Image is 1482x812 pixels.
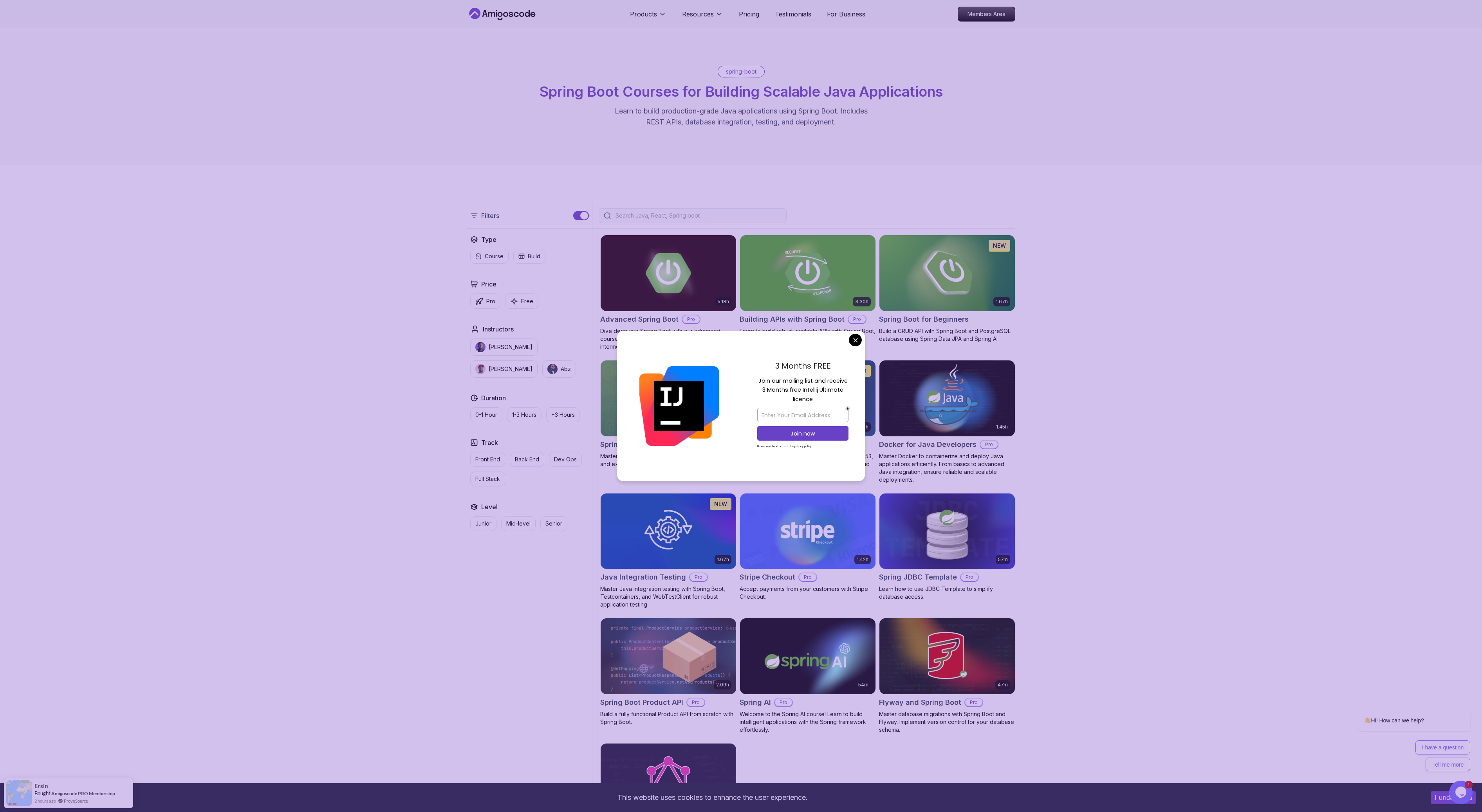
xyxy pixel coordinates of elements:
[6,789,1419,806] div: This website uses cookies to enhance the user experience.
[481,502,498,511] h2: Level
[64,798,88,804] a: ProveSource
[879,235,1015,311] img: Spring Boot for Beginners card
[547,364,558,374] img: instructor img
[600,572,686,583] h2: Java Integration Testing
[561,365,571,373] p: Abz
[879,618,1015,734] a: Flyway and Spring Boot card47mFlyway and Spring BootProMaster database migrations with Spring Boo...
[739,9,759,19] a: Pricing
[714,500,727,508] p: NEW
[879,493,1015,569] img: Spring JDBC Template card
[6,780,32,806] img: provesource social proof notification image
[740,618,875,694] img: Spring AI card
[958,7,1015,21] p: Members Area
[775,9,811,19] a: Testimonials
[600,710,736,726] p: Build a fully functional Product API from scratch with Spring Boot.
[513,249,545,264] button: Build
[510,452,544,467] button: Back End
[51,790,115,796] a: Amigoscode PRO Membership
[630,9,657,19] p: Products
[600,439,656,450] h2: Spring Data JPA
[965,699,982,706] p: Pro
[879,439,977,450] h2: Docker for Java Developers
[501,516,536,531] button: Mid-level
[879,360,1015,484] a: Docker for Java Developers card1.45hDocker for Java DevelopersProMaster Docker to containerize an...
[879,314,969,325] h2: Spring Boot for Beginners
[549,452,582,467] button: Dev Ops
[600,585,736,609] p: Master Java integration testing with Spring Boot, Testcontainers, and WebTestClient for robust ap...
[614,212,782,220] input: Search Java, React, Spring boot ...
[505,293,538,309] button: Free
[996,299,1008,305] p: 1.67h
[958,7,1015,22] a: Members Area
[470,293,500,309] button: Pro
[726,68,756,76] p: spring-boot
[34,798,56,804] span: 2 hours ago
[512,411,536,419] p: 1-3 Hours
[528,252,540,260] p: Build
[682,315,700,323] p: Pro
[740,697,771,708] h2: Spring AI
[600,360,736,468] a: Spring Data JPA card6.65hNEWSpring Data JPAProMaster database management, advanced querying, and ...
[542,360,576,378] button: instructor imgAbz
[827,9,865,19] p: For Business
[601,360,736,436] img: Spring Data JPA card
[489,365,533,373] p: [PERSON_NAME]
[716,682,729,688] p: 2.09h
[687,699,704,706] p: Pro
[857,556,868,563] p: 1.42h
[1333,639,1474,777] iframe: chat widget
[799,573,816,581] p: Pro
[470,516,496,531] button: Junior
[470,472,505,486] button: Full Stack
[1431,791,1476,804] button: Accept cookies
[540,516,567,531] button: Senior
[546,407,580,422] button: +3 Hours
[545,520,562,528] p: Senior
[551,411,575,419] p: +3 Hours
[481,279,496,289] h2: Price
[717,556,729,563] p: 1.67h
[1449,781,1474,804] iframe: chat widget
[475,475,500,483] p: Full Stack
[879,452,1015,484] p: Master Docker to containerize and deploy Java applications efficiently. From basics to advanced J...
[601,235,736,311] img: Advanced Spring Boot card
[483,324,514,334] h2: Instructors
[879,235,1015,343] a: Spring Boot for Beginners card1.67hNEWSpring Boot for BeginnersBuild a CRUD API with Spring Boot ...
[855,299,868,305] p: 3.30h
[600,314,679,325] h2: Advanced Spring Boot
[470,360,538,378] button: instructor img[PERSON_NAME]
[993,242,1006,250] p: NEW
[775,699,792,706] p: Pro
[470,249,509,264] button: Course
[600,493,736,609] a: Java Integration Testing card1.67hNEWJava Integration TestingProMaster Java integration testing w...
[848,315,866,323] p: Pro
[740,235,875,311] img: Building APIs with Spring Boot card
[470,407,502,422] button: 0-1 Hour
[740,710,876,734] p: Welcome to the Spring AI course! Learn to build intelligent applications with the Spring framewor...
[740,618,876,734] a: Spring AI card54mSpring AIProWelcome to the Spring AI course! Learn to build intelligent applicat...
[600,452,736,468] p: Master database management, advanced querying, and expert data handling with ease
[879,493,1015,601] a: Spring JDBC Template card57mSpring JDBC TemplateProLearn how to use JDBC Template to simplify dat...
[610,106,873,128] p: Learn to build production-grade Java applications using Spring Boot. Includes REST APIs, database...
[475,411,497,419] p: 0-1 Hour
[475,456,500,463] p: Front End
[601,618,736,694] img: Spring Boot Product API card
[740,493,875,569] img: Stripe Checkout card
[600,697,683,708] h2: Spring Boot Product API
[485,252,504,260] p: Course
[718,299,729,305] p: 5.18h
[470,452,505,467] button: Front End
[540,83,943,100] span: Spring Boot Courses for Building Scalable Java Applications
[600,235,736,351] a: Advanced Spring Boot card5.18hAdvanced Spring BootProDive deep into Spring Boot with our advanced...
[961,573,978,581] p: Pro
[879,618,1015,694] img: Flyway and Spring Boot card
[34,783,48,789] span: Ersin
[486,297,495,305] p: Pro
[600,327,736,351] p: Dive deep into Spring Boot with our advanced course, designed to take your skills from intermedia...
[470,338,538,356] button: instructor img[PERSON_NAME]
